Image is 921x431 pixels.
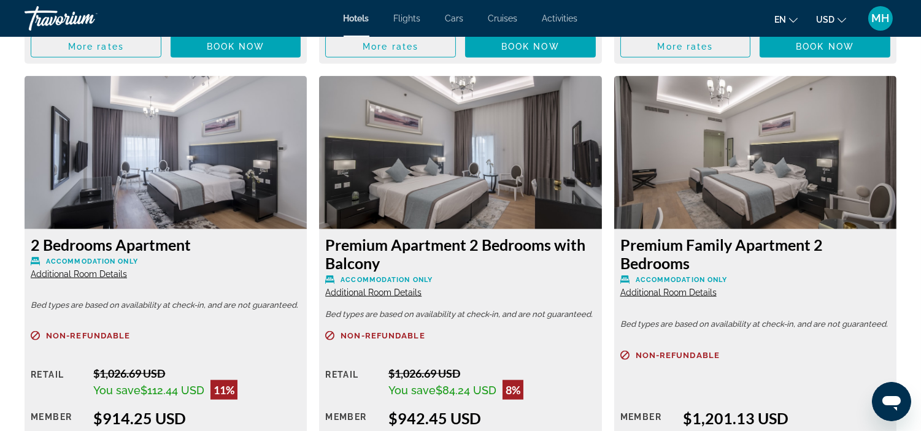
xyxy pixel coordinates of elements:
div: Retail [31,367,84,400]
span: Accommodation Only [341,276,433,284]
div: $914.25 USD [93,409,301,427]
button: Book now [171,36,301,58]
img: Premium Family Apartment 2 Bedrooms [614,76,896,229]
a: Cruises [488,13,518,23]
div: $1,026.69 USD [93,367,301,380]
span: Book now [796,42,854,51]
p: Bed types are based on availability at check-in, and are not guaranteed. [31,301,301,310]
span: More rates [657,42,713,51]
img: 2 Bedrooms Apartment [25,76,307,229]
span: Book now [501,42,560,51]
div: $1,201.13 USD [683,409,890,427]
h3: 2 Bedrooms Apartment [31,235,301,254]
button: User Menu [865,6,896,31]
button: Book now [760,36,890,58]
span: $84.24 USD [436,384,496,397]
a: Hotels [344,13,369,23]
span: Non-refundable [46,332,130,340]
div: $942.45 USD [388,409,596,427]
h3: Premium Apartment 2 Bedrooms with Balcony [325,235,595,272]
span: Additional Room Details [620,288,717,297]
span: en [774,15,786,25]
span: MH [872,12,890,25]
div: $1,026.69 USD [388,367,596,380]
button: Change language [774,10,798,28]
span: More rates [68,42,124,51]
img: Premium Apartment 2 Bedrooms with Balcony [319,76,601,229]
button: Book now [465,36,596,58]
button: More rates [325,36,456,58]
span: Additional Room Details [325,288,422,297]
span: Non-refundable [341,332,425,340]
span: You save [388,384,436,397]
span: Accommodation Only [636,276,728,284]
button: Change currency [816,10,846,28]
a: Flights [394,13,421,23]
span: More rates [363,42,418,51]
span: Book now [207,42,265,51]
span: Additional Room Details [31,269,127,279]
span: Non-refundable [636,351,720,359]
div: 11% [210,380,237,400]
div: 8% [503,380,523,400]
div: Retail [325,367,379,400]
span: $112.44 USD [141,384,204,397]
span: You save [93,384,141,397]
a: Travorium [25,2,147,34]
a: Cars [445,13,464,23]
h3: Premium Family Apartment 2 Bedrooms [620,235,890,272]
button: More rates [620,36,751,58]
iframe: Button to launch messaging window [872,382,911,421]
button: More rates [31,36,161,58]
p: Bed types are based on availability at check-in, and are not guaranteed. [620,320,890,329]
a: Activities [542,13,578,23]
p: Bed types are based on availability at check-in, and are not guaranteed. [325,310,595,319]
span: USD [816,15,834,25]
span: Accommodation Only [46,257,138,265]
